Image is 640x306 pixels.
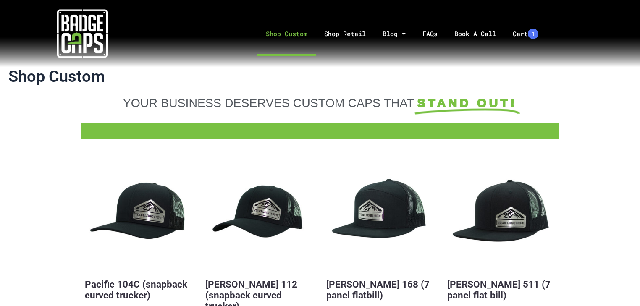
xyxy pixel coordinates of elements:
[57,8,108,59] img: badgecaps white logo with green acccent
[205,160,313,268] button: BadgeCaps - Richardson 112
[414,12,446,56] a: FAQs
[164,12,640,56] nav: Menu
[81,127,559,131] a: FFD BadgeCaps Fire Department Custom unique apparel
[447,279,551,301] a: [PERSON_NAME] 511 (7 panel flat bill)
[85,279,187,301] a: Pacific 104C (snapback curved trucker)
[326,279,430,301] a: [PERSON_NAME] 168 (7 panel flatbill)
[446,12,504,56] a: Book A Call
[85,160,193,268] button: BadgeCaps - Pacific 104C
[8,67,632,86] h1: Shop Custom
[326,160,434,268] button: BadgeCaps - Richardson 168
[123,96,414,110] span: YOUR BUSINESS DESERVES CUSTOM CAPS THAT
[504,12,547,56] a: Cart1
[257,12,316,56] a: Shop Custom
[85,96,555,110] a: YOUR BUSINESS DESERVES CUSTOM CAPS THAT STAND OUT!
[374,12,414,56] a: Blog
[316,12,374,56] a: Shop Retail
[447,160,555,268] button: BadgeCaps - Richardson 511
